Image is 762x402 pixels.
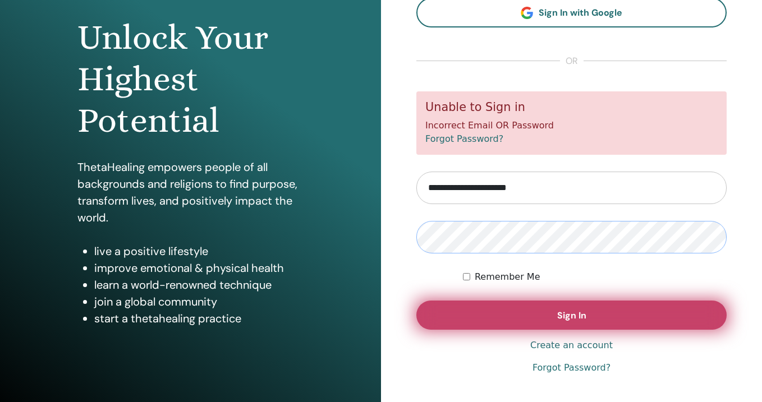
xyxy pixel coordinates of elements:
[475,270,540,284] label: Remember Me
[425,100,718,114] h5: Unable to Sign in
[416,91,727,155] div: Incorrect Email OR Password
[463,270,727,284] div: Keep me authenticated indefinitely or until I manually logout
[94,310,304,327] li: start a thetahealing practice
[94,293,304,310] li: join a global community
[94,276,304,293] li: learn a world-renowned technique
[539,7,622,19] span: Sign In with Google
[416,301,727,330] button: Sign In
[557,309,586,321] span: Sign In
[77,159,304,226] p: ThetaHealing empowers people of all backgrounds and religions to find purpose, transform lives, a...
[94,243,304,260] li: live a positive lifestyle
[425,133,503,144] a: Forgot Password?
[77,17,304,142] h1: Unlock Your Highest Potential
[94,260,304,276] li: improve emotional & physical health
[533,361,610,375] a: Forgot Password?
[560,54,584,68] span: or
[530,339,613,352] a: Create an account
